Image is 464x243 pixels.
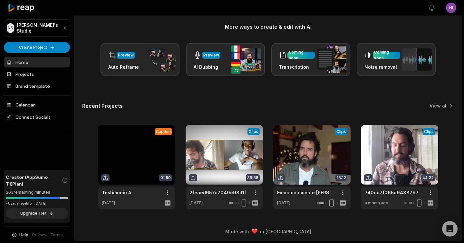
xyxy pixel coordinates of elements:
p: [PERSON_NAME]'s Studio [17,22,61,34]
img: ai_dubbing.png [231,46,261,74]
a: Privacy [32,232,46,238]
a: 740cc7f065d94887973d [365,189,424,196]
img: auto_reframe.png [146,47,176,72]
img: noise_removal.png [402,48,432,71]
img: heart emoji [252,228,257,234]
h3: More ways to create & edit with AI [82,23,454,31]
div: Preview [203,52,219,58]
button: Upgrade Tier [6,208,68,219]
img: transcription.png [317,46,346,73]
h3: AI Dubbing [194,64,220,70]
div: *Usage resets on [DATE] [6,201,68,206]
a: Testimonio A [102,189,131,196]
a: Calendar [4,99,70,110]
div: Open Intercom Messenger [442,221,458,237]
div: Made with in [GEOGRAPHIC_DATA] [80,228,456,235]
a: Emocionalmente [PERSON_NAME] [277,189,336,196]
div: 263 remaining minutes [6,189,68,196]
span: Connect Socials [4,111,70,123]
h2: Recent Projects [82,103,123,109]
span: Creator (AppSumo T1) Plan! [6,174,62,187]
a: Brand template [4,81,70,91]
h3: Transcription [279,64,315,70]
a: View all [430,103,448,109]
a: 2feaed657c7040e98d1f [189,189,246,196]
div: NS [7,23,14,33]
div: Coming soon [289,49,314,61]
h3: Noise removal [364,64,400,70]
div: Coming soon [374,49,399,61]
span: Help [19,232,28,238]
a: Projects [4,69,70,79]
button: Create Project [4,42,70,53]
button: Help [11,232,28,238]
a: Terms [50,232,63,238]
a: Home [4,57,70,67]
h3: Auto Reframe [108,64,139,70]
div: Preview [118,52,134,58]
